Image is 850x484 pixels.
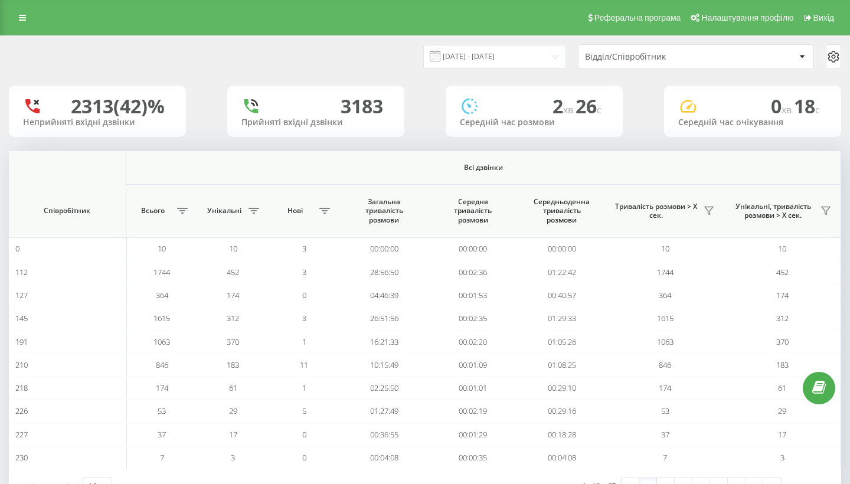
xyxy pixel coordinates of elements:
[339,446,429,469] td: 00:04:08
[167,163,799,172] span: Всі дзвінки
[300,359,308,370] span: 11
[776,290,789,300] span: 174
[429,237,518,260] td: 00:00:00
[780,452,784,463] span: 3
[156,290,168,300] span: 364
[302,452,306,463] span: 0
[659,382,671,393] span: 174
[518,260,607,283] td: 01:22:42
[429,330,518,353] td: 00:02:20
[661,243,669,254] span: 10
[229,405,237,416] span: 29
[776,336,789,347] span: 370
[518,423,607,446] td: 00:18:28
[227,290,239,300] span: 174
[349,197,419,225] span: Загальна тривалість розмови
[657,267,674,277] span: 1744
[429,423,518,446] td: 00:01:29
[229,429,237,440] span: 17
[15,452,28,463] span: 230
[778,405,786,416] span: 29
[20,206,115,215] span: Співробітник
[71,95,165,117] div: 2313 (42)%
[339,400,429,423] td: 01:27:49
[302,267,306,277] span: 3
[15,290,28,300] span: 127
[302,313,306,323] span: 3
[778,243,786,254] span: 10
[782,103,794,116] span: хв
[776,313,789,323] span: 312
[657,313,674,323] span: 1615
[15,313,28,323] span: 145
[229,382,237,393] span: 61
[460,117,609,127] div: Середній час розмови
[552,93,576,119] span: 2
[661,429,669,440] span: 37
[158,429,166,440] span: 37
[339,354,429,377] td: 10:15:49
[429,377,518,400] td: 00:01:01
[612,202,699,220] span: Тривалість розмови > Х сек.
[339,307,429,330] td: 26:51:56
[518,354,607,377] td: 01:08:25
[518,284,607,307] td: 00:40:57
[302,336,306,347] span: 1
[576,93,601,119] span: 26
[661,405,669,416] span: 53
[339,260,429,283] td: 28:56:50
[813,13,834,22] span: Вихід
[156,359,168,370] span: 846
[678,117,827,127] div: Середній час очікування
[15,382,28,393] span: 218
[15,336,28,347] span: 191
[563,103,576,116] span: хв
[657,336,674,347] span: 1063
[227,313,239,323] span: 312
[776,359,789,370] span: 183
[227,359,239,370] span: 183
[153,267,170,277] span: 1744
[518,237,607,260] td: 00:00:00
[339,377,429,400] td: 02:25:50
[518,400,607,423] td: 00:29:16
[439,197,508,225] span: Середня тривалість розмови
[227,267,239,277] span: 452
[429,284,518,307] td: 00:01:53
[274,206,316,215] span: Нові
[341,95,383,117] div: 3183
[227,336,239,347] span: 370
[518,446,607,469] td: 00:04:08
[203,206,245,215] span: Унікальні
[429,446,518,469] td: 00:00:35
[778,382,786,393] span: 61
[518,330,607,353] td: 01:05:26
[527,197,597,225] span: Середньоденна тривалість розмови
[339,330,429,353] td: 16:21:33
[429,400,518,423] td: 00:02:19
[815,103,820,116] span: c
[158,243,166,254] span: 10
[339,237,429,260] td: 00:00:00
[429,307,518,330] td: 00:02:35
[229,243,237,254] span: 10
[663,452,667,463] span: 7
[778,429,786,440] span: 17
[585,52,726,62] div: Відділ/Співробітник
[302,429,306,440] span: 0
[701,13,793,22] span: Налаштування профілю
[302,405,306,416] span: 5
[794,93,820,119] span: 18
[15,405,28,416] span: 226
[15,243,19,254] span: 0
[659,290,671,300] span: 364
[518,377,607,400] td: 00:29:10
[339,284,429,307] td: 04:46:39
[15,359,28,370] span: 210
[153,336,170,347] span: 1063
[160,452,164,463] span: 7
[153,313,170,323] span: 1615
[302,382,306,393] span: 1
[429,260,518,283] td: 00:02:36
[132,206,174,215] span: Всього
